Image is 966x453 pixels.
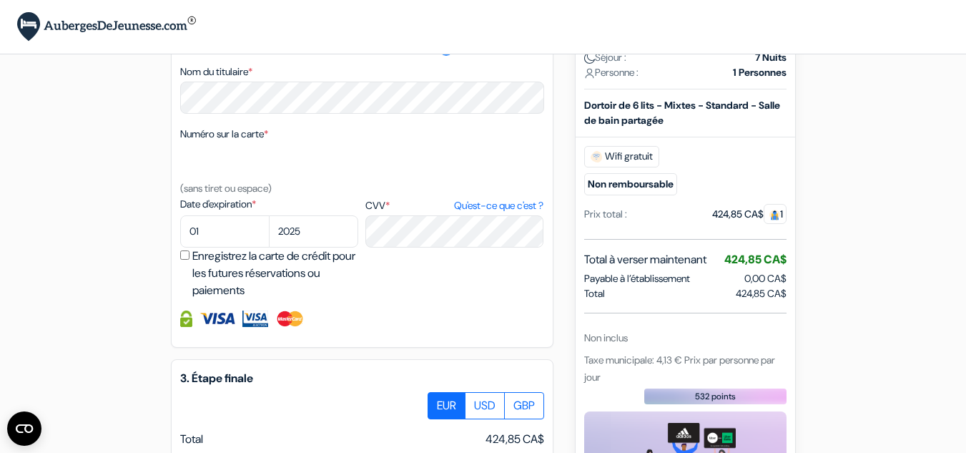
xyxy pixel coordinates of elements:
[724,252,787,267] span: 424,85 CA$
[584,286,605,301] span: Total
[180,64,252,79] label: Nom du titulaire
[755,50,787,65] strong: 7 Nuits
[769,210,780,220] img: guest.svg
[180,182,272,195] small: (sans tiret ou espace)
[733,65,787,80] strong: 1 Personnes
[584,146,659,167] span: Wifi gratuit
[365,198,543,213] label: CVV
[242,311,268,327] img: Visa Electron
[744,272,787,285] span: 0,00 CA$
[428,392,544,419] div: Basic radio toggle button group
[7,411,41,446] button: Ouvrir le widget CMP
[584,173,677,195] small: Non remboursable
[584,251,706,268] span: Total à verser maintenant
[199,311,235,327] img: Visa
[584,271,690,286] span: Payable à l’établissement
[591,151,602,162] img: free_wifi.svg
[192,248,363,299] label: Enregistrez la carte de crédit pour les futures réservations ou paiements
[180,311,192,327] img: Information de carte de crédit entièrement encryptée et sécurisée
[428,392,465,419] label: EUR
[584,99,780,127] b: Dortoir de 6 lits - Mixtes - Standard - Salle de bain partagée
[764,204,787,224] span: 1
[584,65,639,80] span: Personne :
[180,371,544,385] h5: 3. Étape finale
[584,68,595,79] img: user_icon.svg
[584,53,595,64] img: moon.svg
[454,198,543,213] a: Qu'est-ce que c'est ?
[584,354,775,384] span: Taxe municipale: 4,13 € Prix par personne par jour
[180,432,203,447] span: Total
[736,286,787,301] span: 424,85 CA$
[504,392,544,419] label: GBP
[584,331,787,346] div: Non inclus
[584,50,626,65] span: Séjour :
[465,392,505,419] label: USD
[712,207,787,222] div: 424,85 CA$
[695,390,736,403] span: 532 points
[275,311,305,327] img: Master Card
[180,127,268,142] label: Numéro sur la carte
[180,197,358,212] label: Date d'expiration
[584,207,627,222] div: Prix total :
[17,12,196,42] img: AubergesDeJeunesse.com
[486,431,544,448] span: 424,85 CA$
